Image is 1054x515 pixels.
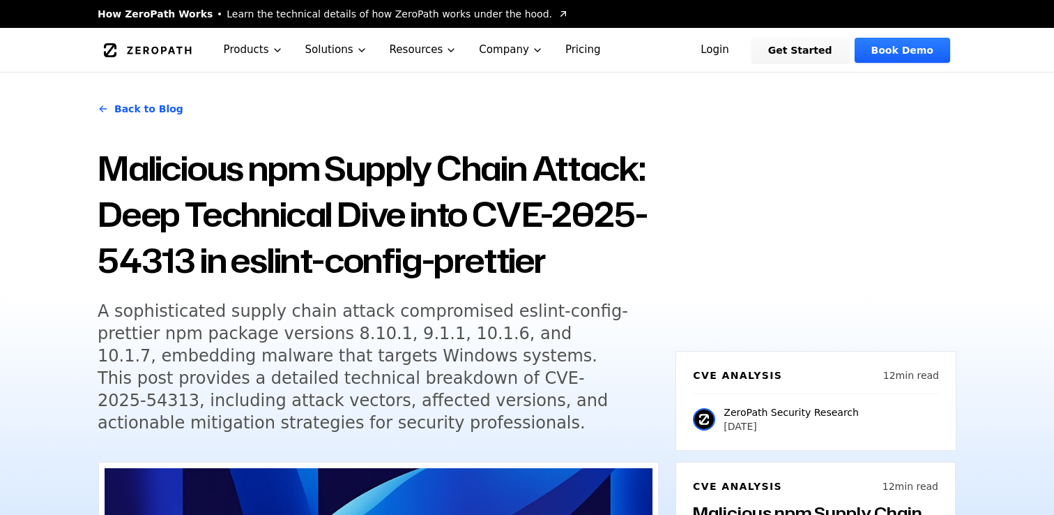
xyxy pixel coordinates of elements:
button: Company [468,28,554,72]
button: Resources [379,28,468,72]
a: How ZeroPath WorksLearn the technical details of how ZeroPath works under the hood. [98,7,569,21]
h1: Malicious npm Supply Chain Attack: Deep Technical Dive into CVE-2025-54313 in eslint-config-prettier [98,145,659,283]
a: Back to Blog [98,89,183,128]
a: Get Started [751,38,849,63]
p: ZeroPath Security Research [724,405,859,419]
button: Solutions [294,28,379,72]
span: Learn the technical details of how ZeroPath works under the hood. [227,7,552,21]
nav: Global [81,28,973,72]
a: Login [684,38,746,63]
h6: CVE Analysis [693,368,782,382]
img: ZeroPath Security Research [693,408,715,431]
button: Products [213,28,294,72]
p: [DATE] [724,419,859,433]
p: 12 min read [883,368,939,382]
p: 12 min read [883,479,938,493]
a: Book Demo [855,38,950,63]
h6: CVE Analysis [693,479,782,493]
h5: A sophisticated supply chain attack compromised eslint-config-prettier npm package versions 8.10.... [98,300,633,434]
span: How ZeroPath Works [98,7,213,21]
a: Pricing [554,28,612,72]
